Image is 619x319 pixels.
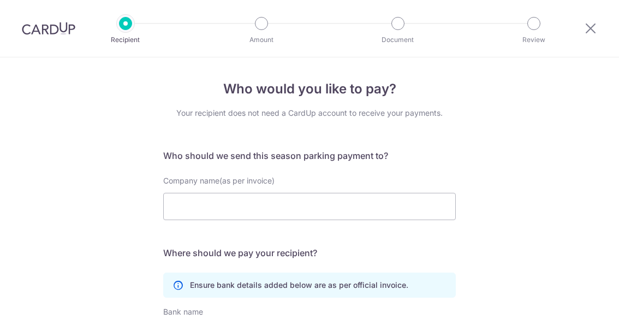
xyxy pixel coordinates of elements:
img: CardUp [22,22,75,35]
iframe: Opens a widget where you can find more information [549,286,608,314]
p: Document [358,34,438,45]
h4: Who would you like to pay? [163,79,456,99]
p: Review [493,34,574,45]
p: Ensure bank details added below are as per official invoice. [190,280,408,291]
h5: Who should we send this season parking payment to? [163,149,456,162]
span: Company name(as per invoice) [163,176,275,185]
div: Your recipient does not need a CardUp account to receive your payments. [163,108,456,119]
p: Amount [221,34,302,45]
h5: Where should we pay your recipient? [163,246,456,259]
p: Recipient [85,34,166,45]
label: Bank name [163,306,203,317]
